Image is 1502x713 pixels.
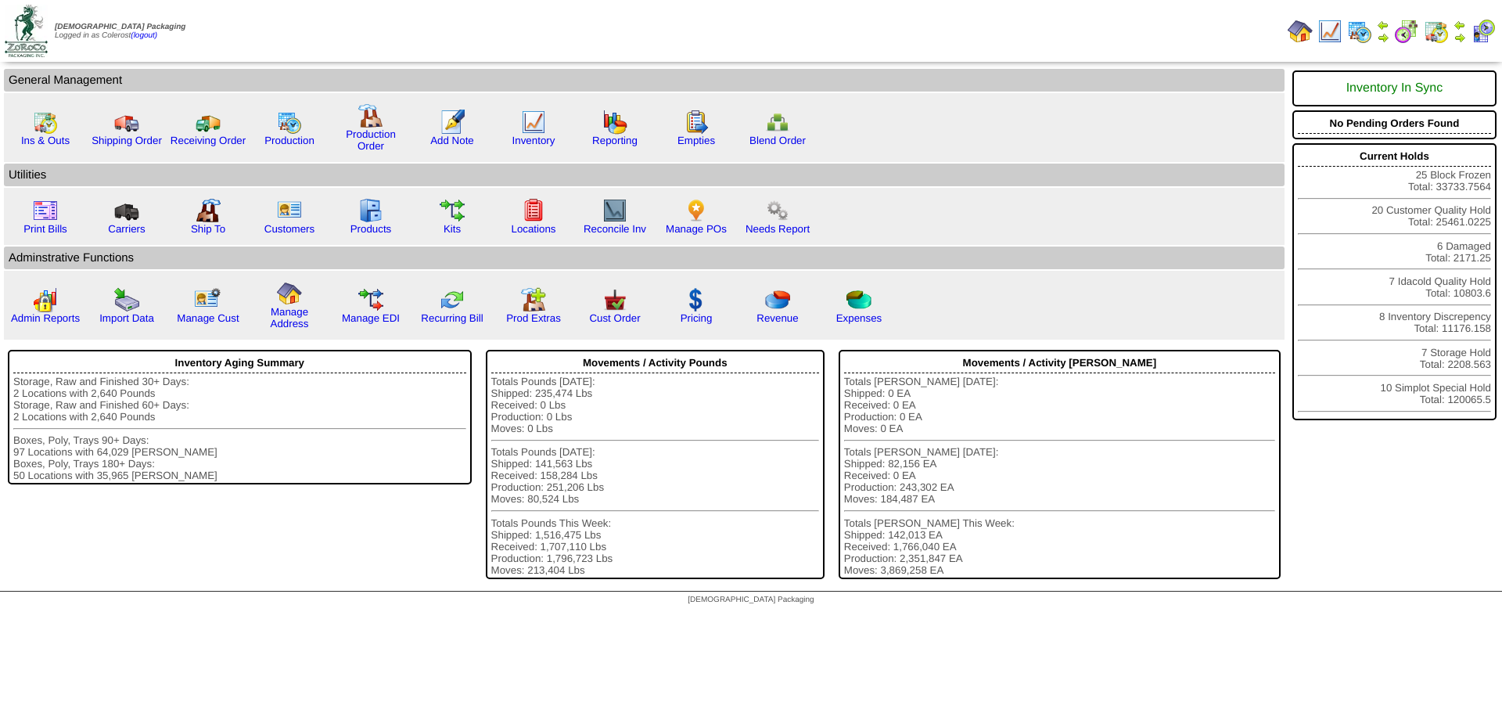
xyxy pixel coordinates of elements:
[666,223,727,235] a: Manage POs
[440,198,465,223] img: workflow.gif
[33,110,58,135] img: calendarinout.gif
[177,312,239,324] a: Manage Cust
[844,353,1275,373] div: Movements / Activity [PERSON_NAME]
[171,135,246,146] a: Receiving Order
[506,312,561,324] a: Prod Extras
[602,287,627,312] img: cust_order.png
[264,223,314,235] a: Customers
[346,128,396,152] a: Production Order
[765,110,790,135] img: network.png
[521,198,546,223] img: locations.gif
[444,223,461,235] a: Kits
[33,287,58,312] img: graph2.png
[1377,19,1389,31] img: arrowleft.gif
[13,376,466,481] div: Storage, Raw and Finished 30+ Days: 2 Locations with 2,640 Pounds Storage, Raw and Finished 60+ D...
[277,198,302,223] img: customers.gif
[358,287,383,312] img: edi.gif
[1377,31,1389,44] img: arrowright.gif
[1453,31,1466,44] img: arrowright.gif
[114,287,139,312] img: import.gif
[749,135,806,146] a: Blend Order
[108,223,145,235] a: Carriers
[4,69,1285,92] td: General Management
[114,110,139,135] img: truck.gif
[1288,19,1313,44] img: home.gif
[55,23,185,31] span: [DEMOGRAPHIC_DATA] Packaging
[589,312,640,324] a: Cust Order
[684,287,709,312] img: dollar.gif
[765,198,790,223] img: workflow.png
[677,135,715,146] a: Empties
[844,376,1275,576] div: Totals [PERSON_NAME] [DATE]: Shipped: 0 EA Received: 0 EA Production: 0 EA Moves: 0 EA Totals [PE...
[271,306,309,329] a: Manage Address
[13,353,466,373] div: Inventory Aging Summary
[584,223,646,235] a: Reconcile Inv
[55,23,185,40] span: Logged in as Colerost
[194,287,223,312] img: managecust.png
[836,312,882,324] a: Expenses
[491,353,819,373] div: Movements / Activity Pounds
[358,103,383,128] img: factory.gif
[1317,19,1342,44] img: line_graph.gif
[684,198,709,223] img: po.png
[511,223,555,235] a: Locations
[1298,146,1491,167] div: Current Holds
[131,31,157,40] a: (logout)
[491,376,819,576] div: Totals Pounds [DATE]: Shipped: 235,474 Lbs Received: 0 Lbs Production: 0 Lbs Moves: 0 Lbs Totals ...
[1298,113,1491,134] div: No Pending Orders Found
[1453,19,1466,31] img: arrowleft.gif
[277,110,302,135] img: calendarprod.gif
[681,312,713,324] a: Pricing
[277,281,302,306] img: home.gif
[196,110,221,135] img: truck2.gif
[23,223,67,235] a: Print Bills
[21,135,70,146] a: Ins & Outs
[342,312,400,324] a: Manage EDI
[1424,19,1449,44] img: calendarinout.gif
[756,312,798,324] a: Revenue
[440,287,465,312] img: reconcile.gif
[846,287,871,312] img: pie_chart2.png
[1471,19,1496,44] img: calendarcustomer.gif
[602,198,627,223] img: line_graph2.gif
[4,164,1285,186] td: Utilities
[11,312,80,324] a: Admin Reports
[765,287,790,312] img: pie_chart.png
[1394,19,1419,44] img: calendarblend.gif
[358,198,383,223] img: cabinet.gif
[196,198,221,223] img: factory2.gif
[92,135,162,146] a: Shipping Order
[5,5,48,57] img: zoroco-logo-small.webp
[350,223,392,235] a: Products
[592,135,638,146] a: Reporting
[1298,74,1491,103] div: Inventory In Sync
[264,135,314,146] a: Production
[33,198,58,223] img: invoice2.gif
[421,312,483,324] a: Recurring Bill
[430,135,474,146] a: Add Note
[746,223,810,235] a: Needs Report
[1292,143,1497,420] div: 25 Block Frozen Total: 33733.7564 20 Customer Quality Hold Total: 25461.0225 6 Damaged Total: 217...
[521,287,546,312] img: prodextras.gif
[114,198,139,223] img: truck3.gif
[191,223,225,235] a: Ship To
[521,110,546,135] img: line_graph.gif
[688,596,814,604] span: [DEMOGRAPHIC_DATA] Packaging
[99,312,154,324] a: Import Data
[684,110,709,135] img: workorder.gif
[440,110,465,135] img: orders.gif
[4,247,1285,269] td: Adminstrative Functions
[512,135,555,146] a: Inventory
[1347,19,1372,44] img: calendarprod.gif
[602,110,627,135] img: graph.gif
